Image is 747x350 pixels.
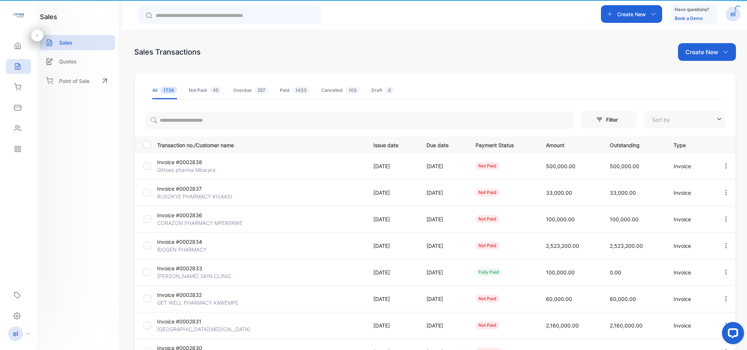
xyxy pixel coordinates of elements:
p: [DATE] [426,215,460,223]
p: BIOGEN PHARMACY [157,246,226,253]
span: 1736 [160,87,177,94]
h1: sales [40,12,57,22]
p: [DATE] [426,268,460,276]
p: Invoice #0002836 [157,211,226,219]
span: 2,160,000.00 [610,322,643,329]
p: Point of Sale [59,77,89,85]
p: Sort by [652,116,670,124]
p: [DATE] [373,295,411,303]
div: not paid [475,242,499,250]
p: Invoice #0002833 [157,264,226,272]
span: 100,000.00 [546,216,575,222]
p: [DATE] [373,189,411,197]
p: Create New [617,10,646,18]
div: not paid [475,162,499,170]
div: Sales Transactions [134,46,201,58]
span: 60,000.00 [546,296,572,302]
p: Invoice [674,268,707,276]
p: CORAZON PHARMACY MPERERWE [157,219,242,227]
img: logo [13,10,24,21]
div: All [152,87,177,94]
span: 45 [210,87,221,94]
p: Create New [685,48,718,56]
div: Cancelled [321,87,360,94]
p: [DATE] [373,215,411,223]
p: Invoice [674,162,707,170]
a: Quotes [40,54,115,69]
p: Gittoes pharma Mbarara [157,166,226,174]
div: Draft [371,87,394,94]
button: Create New [678,43,736,61]
div: Not Paid [189,87,221,94]
p: Transaction no./Customer name [157,140,364,149]
p: el [730,9,736,19]
span: 2,160,000.00 [546,322,579,329]
span: 103 [346,87,360,94]
p: [DATE] [373,322,411,329]
p: Invoice [674,322,707,329]
p: Payment Status [475,140,531,149]
span: 500,000.00 [610,163,639,169]
p: Invoice #0002837 [157,185,226,193]
p: Invoice [674,215,707,223]
div: not paid [475,295,499,303]
p: [DATE] [426,295,460,303]
iframe: LiveChat chat widget [716,319,747,350]
div: not paid [475,188,499,197]
span: 0.00 [610,269,621,276]
p: [DATE] [426,189,460,197]
p: [DATE] [373,242,411,250]
p: Outstanding [610,140,658,149]
button: el [726,5,740,23]
p: [DATE] [426,322,460,329]
p: [GEOGRAPHIC_DATA][MEDICAL_DATA] [157,325,250,333]
p: [DATE] [373,268,411,276]
p: el [13,329,18,339]
span: 33,000.00 [546,190,572,196]
a: Point of Sale [40,73,115,89]
p: RUSOKYE PHARMACY KISAASI [157,193,232,200]
div: Overdue [233,87,268,94]
p: Invoice #0002831 [157,318,226,325]
span: 1433 [293,87,309,94]
p: Invoice [674,242,707,250]
button: Sort by [644,111,725,128]
p: Invoice [674,295,707,303]
p: [DATE] [426,162,460,170]
span: 2,523,200.00 [610,243,643,249]
div: not paid [475,321,499,329]
p: Invoice #0002832 [157,291,226,299]
p: Invoice #0002838 [157,158,226,166]
div: not paid [475,215,499,223]
div: fully paid [475,268,502,276]
button: Create New [601,5,662,23]
a: Book a Demo [675,15,703,21]
span: 100,000.00 [610,216,639,222]
span: 500,000.00 [546,163,575,169]
span: 2,523,200.00 [546,243,579,249]
span: 0 [385,87,394,94]
div: Paid [280,87,309,94]
p: [DATE] [373,162,411,170]
p: Quotes [59,58,77,65]
span: 100,000.00 [546,269,575,276]
p: Amount [546,140,595,149]
span: 60,000.00 [610,296,636,302]
p: [DATE] [426,242,460,250]
p: Invoice #0002834 [157,238,226,246]
span: 33,000.00 [610,190,636,196]
p: GET WELL PHARMACY KAWEMPE [157,299,238,306]
a: Sales [40,35,115,50]
p: Due date [426,140,460,149]
p: Invoice [674,189,707,197]
p: [PERSON_NAME] SKIN CLINIC [157,272,231,280]
span: 257 [255,87,268,94]
p: Sales [59,39,72,46]
p: Have questions? [675,6,709,13]
p: Type [674,140,707,149]
p: Issue date [373,140,411,149]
